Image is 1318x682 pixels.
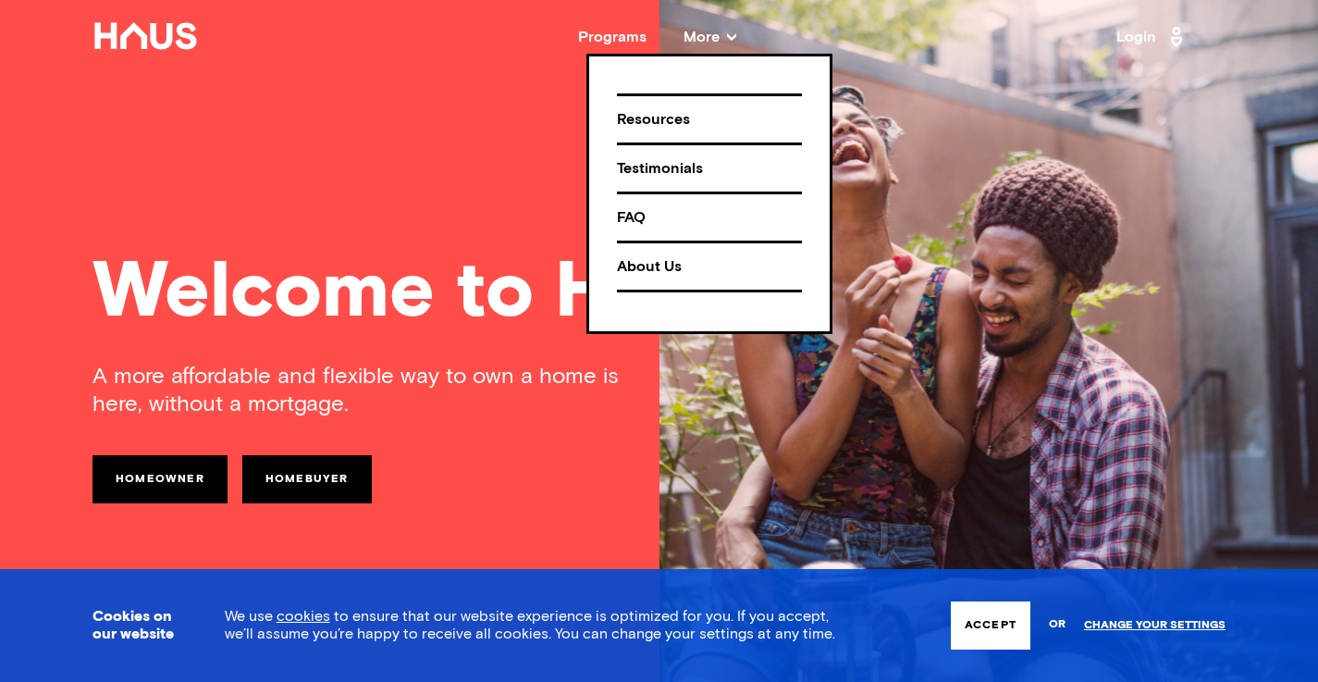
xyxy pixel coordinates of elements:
[92,608,179,643] h3: Cookies on our website
[617,143,802,192] a: Testimonials
[277,609,330,624] a: cookies
[578,30,647,44] a: Programs
[617,104,802,136] div: Resources
[684,30,736,44] span: More
[617,192,802,241] a: FAQ
[951,601,1030,650] button: Accept
[1084,619,1226,632] a: Change your settings
[92,455,228,503] a: Homeowner
[92,254,1226,333] div: Welcome to Haus
[92,363,659,418] div: A more affordable and flexible way to own a home is here, without a mortgage.
[242,455,372,503] a: Homebuyer
[1116,22,1189,52] a: Login
[225,609,835,641] span: We use to ensure that our website experience is optimized for you. If you accept, we’ll assume yo...
[617,251,802,283] div: About Us
[617,241,802,292] a: About Us
[617,93,802,143] a: Resources
[1049,609,1065,641] span: or
[617,153,802,185] div: Testimonials
[617,202,802,234] div: FAQ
